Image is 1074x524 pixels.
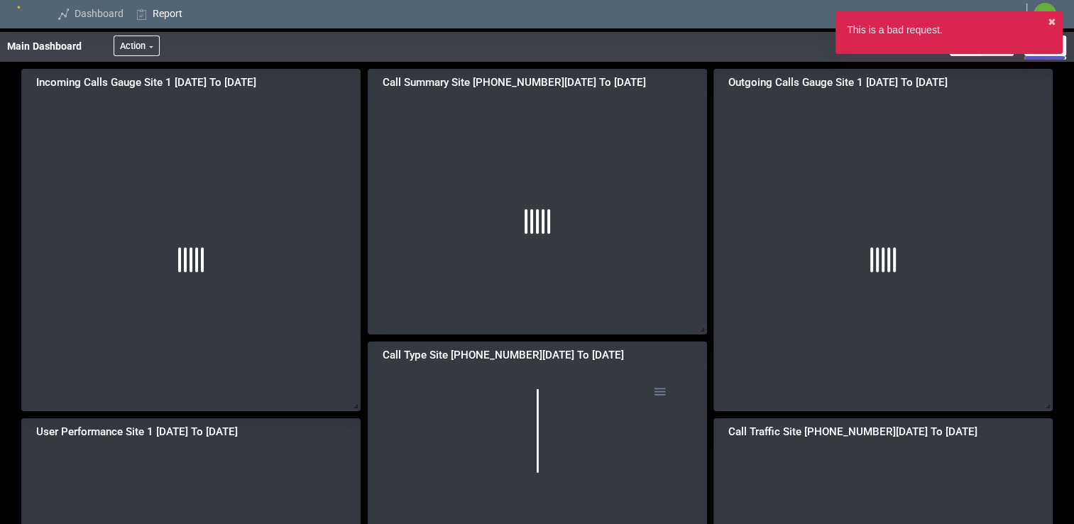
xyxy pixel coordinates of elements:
a: Report [131,1,190,27]
div: Menu [652,383,664,395]
div: User Performance Site 1 [DATE] to [DATE] [36,424,314,440]
div: Call Type Site [PHONE_NUMBER][DATE] to [DATE] [383,347,661,364]
div: Call Traffic Site [PHONE_NUMBER][DATE] to [DATE] [728,424,1007,440]
div: Incoming Calls Gauge Site 1 [DATE] to [DATE] [36,75,314,91]
div: Call Summary Site [PHONE_NUMBER][DATE] to [DATE] [383,75,661,91]
span: ✷ [1042,10,1048,18]
a: Dashboard [53,1,131,27]
img: Logo [17,6,34,23]
button: ✷ [1033,2,1057,26]
button: close [1048,15,1056,30]
div: Outgoing Calls Gauge Site 1 [DATE] to [DATE] [728,75,1007,91]
div: This is a bad request. [847,23,943,43]
button: Action [114,36,160,56]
